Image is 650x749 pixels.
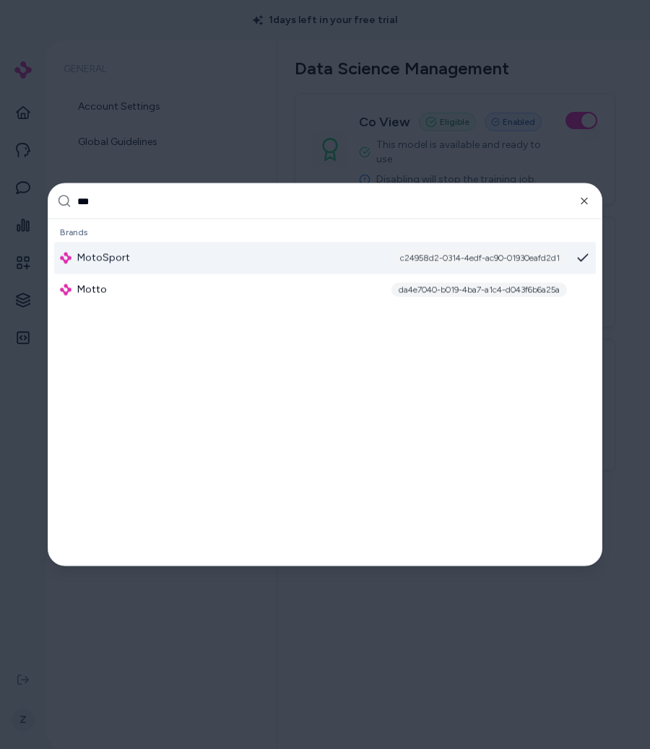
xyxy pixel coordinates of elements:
img: alby Logo [60,284,71,296]
img: alby Logo [60,253,71,264]
div: Brands [54,222,596,242]
span: Motto [77,283,107,297]
div: c24958d2-0314-4edf-ac90-01930eafd2d1 [393,251,567,266]
span: MotoSport [77,251,130,266]
div: da4e7040-b019-4ba7-a1c4-d043f6b6a25a [391,283,567,297]
div: Suggestions [48,219,602,566]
